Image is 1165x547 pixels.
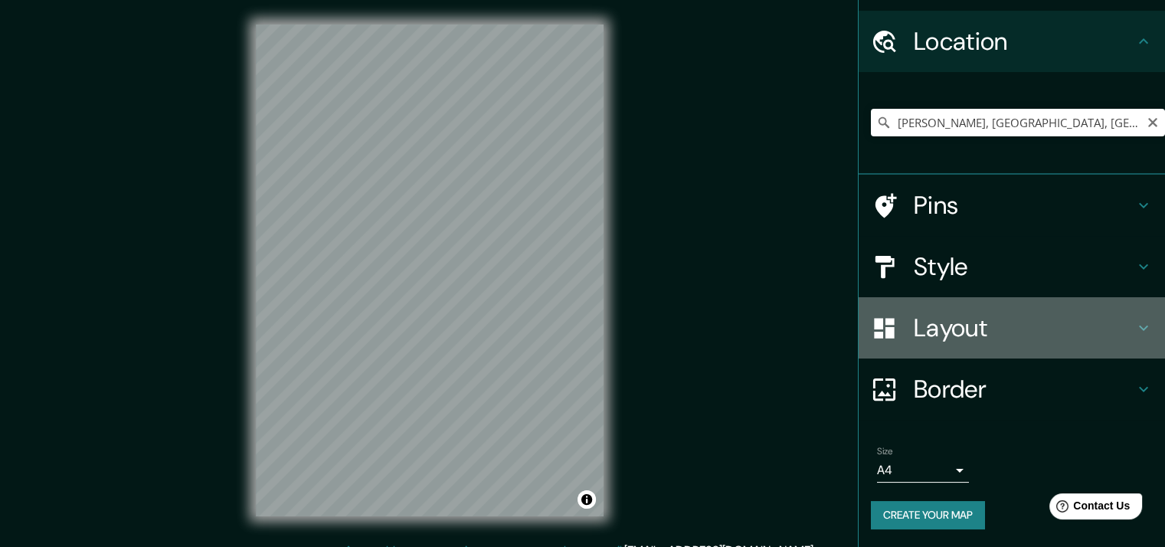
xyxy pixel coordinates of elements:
h4: Layout [914,313,1134,343]
h4: Pins [914,190,1134,221]
canvas: Map [256,25,604,516]
div: Pins [859,175,1165,236]
h4: Border [914,374,1134,405]
div: Location [859,11,1165,72]
h4: Style [914,251,1134,282]
label: Size [877,445,893,458]
div: A4 [877,458,969,483]
div: Layout [859,297,1165,359]
button: Toggle attribution [578,490,596,509]
div: Border [859,359,1165,420]
button: Create your map [871,501,985,529]
div: Style [859,236,1165,297]
h4: Location [914,26,1134,57]
button: Clear [1147,114,1159,129]
iframe: Help widget launcher [1029,487,1148,530]
input: Pick your city or area [871,109,1165,136]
